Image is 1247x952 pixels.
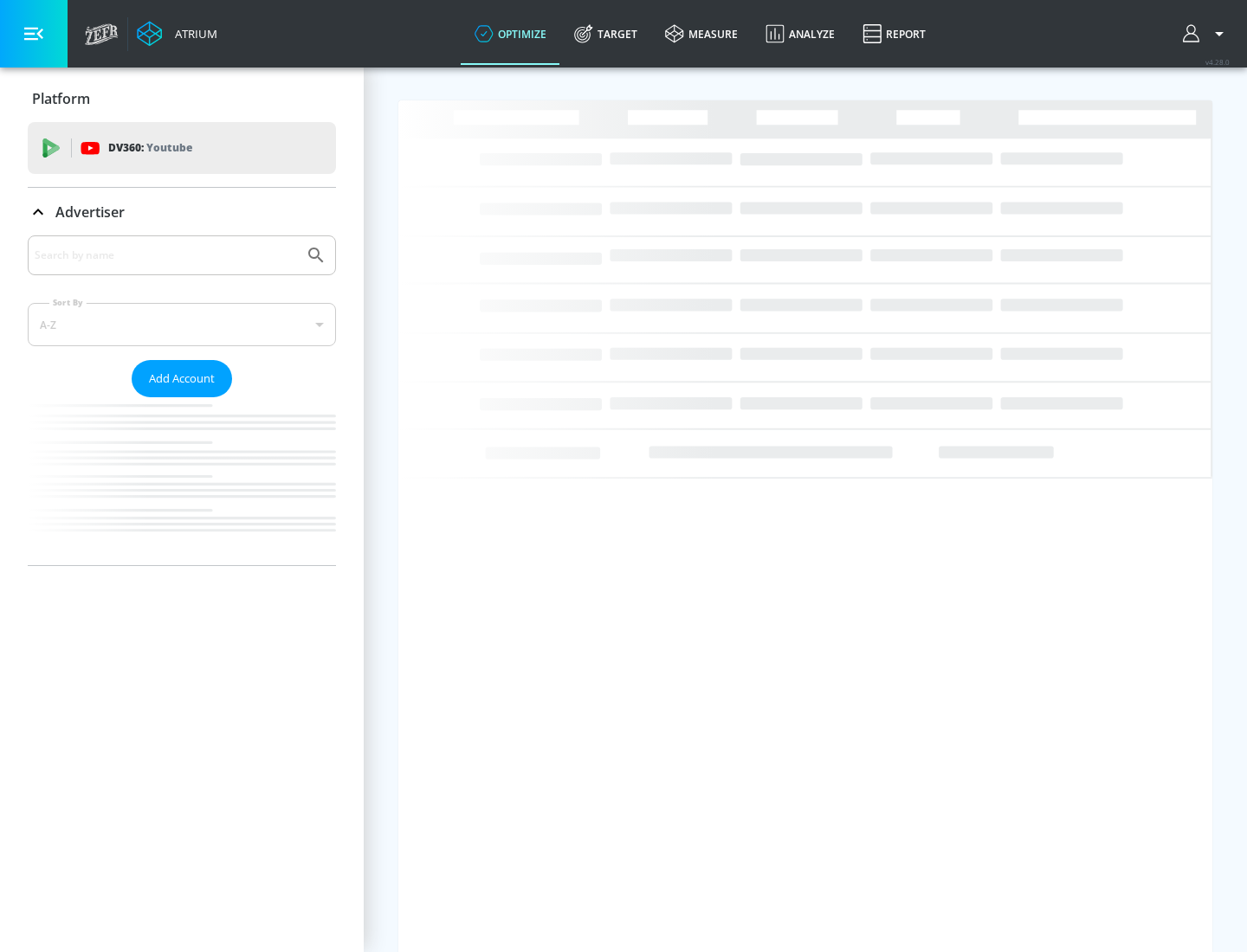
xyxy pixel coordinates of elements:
[28,122,336,174] div: DV360: Youtube
[28,188,336,236] div: Advertiser
[1205,57,1230,67] span: v 4.28.0
[28,397,336,565] nav: list of Advertiser
[49,297,87,308] label: Sort By
[849,3,940,65] a: Report
[651,3,752,65] a: measure
[35,244,297,267] input: Search by name
[752,3,849,65] a: Analyze
[560,3,651,65] a: Target
[168,26,217,42] div: Atrium
[28,303,336,346] div: A-Z
[137,21,217,47] a: Atrium
[32,89,90,108] p: Platform
[28,235,336,565] div: Advertiser
[149,369,215,389] span: Add Account
[28,74,336,123] div: Platform
[461,3,560,65] a: optimize
[55,203,125,222] p: Advertiser
[146,138,192,157] p: Youtube
[108,138,192,158] p: DV360:
[132,360,232,397] button: Add Account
